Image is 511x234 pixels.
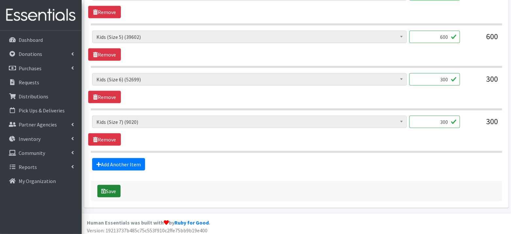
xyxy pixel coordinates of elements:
[19,79,39,86] p: Requests
[19,93,48,100] p: Distributions
[87,227,207,234] span: Version: 19213737b485c75c553f910c2ffe75bb9b19e400
[174,219,209,226] a: Ruby for Good
[3,146,79,159] a: Community
[409,116,460,128] input: Quantity
[88,6,121,18] a: Remove
[88,91,121,103] a: Remove
[465,73,498,91] div: 300
[92,116,407,128] span: Kids (Size 7) (9020)
[465,31,498,48] div: 600
[3,118,79,131] a: Partner Agencies
[96,32,403,42] span: Kids (Size 5) (39602)
[92,158,145,171] a: Add Another Item
[3,76,79,89] a: Requests
[3,4,79,26] img: HumanEssentials
[96,75,403,84] span: Kids (Size 6) (52699)
[3,90,79,103] a: Distributions
[19,178,56,184] p: My Organization
[19,150,45,156] p: Community
[19,136,41,142] p: Inventory
[3,175,79,188] a: My Organization
[19,164,37,170] p: Reports
[3,160,79,174] a: Reports
[3,62,79,75] a: Purchases
[97,185,121,197] button: Save
[409,31,460,43] input: Quantity
[19,37,43,43] p: Dashboard
[87,219,210,226] strong: Human Essentials was built with by .
[465,116,498,133] div: 300
[19,51,42,57] p: Donations
[88,133,121,146] a: Remove
[92,31,407,43] span: Kids (Size 5) (39602)
[96,117,403,126] span: Kids (Size 7) (9020)
[19,107,65,114] p: Pick Ups & Deliveries
[92,73,407,86] span: Kids (Size 6) (52699)
[19,121,57,128] p: Partner Agencies
[409,73,460,86] input: Quantity
[3,132,79,145] a: Inventory
[3,33,79,46] a: Dashboard
[3,104,79,117] a: Pick Ups & Deliveries
[19,65,41,72] p: Purchases
[3,47,79,60] a: Donations
[88,48,121,61] a: Remove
